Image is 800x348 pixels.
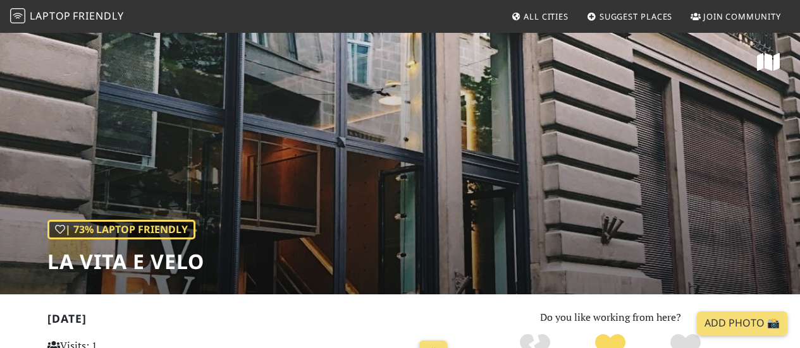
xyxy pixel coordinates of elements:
[47,220,195,240] div: | 73% Laptop Friendly
[506,5,574,28] a: All Cities
[47,249,204,273] h1: La Vita e Velo
[697,311,787,335] a: Add Photo 📸
[703,11,781,22] span: Join Community
[600,11,673,22] span: Suggest Places
[686,5,786,28] a: Join Community
[524,11,569,22] span: All Cities
[10,8,25,23] img: LaptopFriendly
[30,9,71,23] span: Laptop
[10,6,124,28] a: LaptopFriendly LaptopFriendly
[468,309,753,326] p: Do you like working from here?
[582,5,678,28] a: Suggest Places
[73,9,123,23] span: Friendly
[47,312,453,330] h2: [DATE]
